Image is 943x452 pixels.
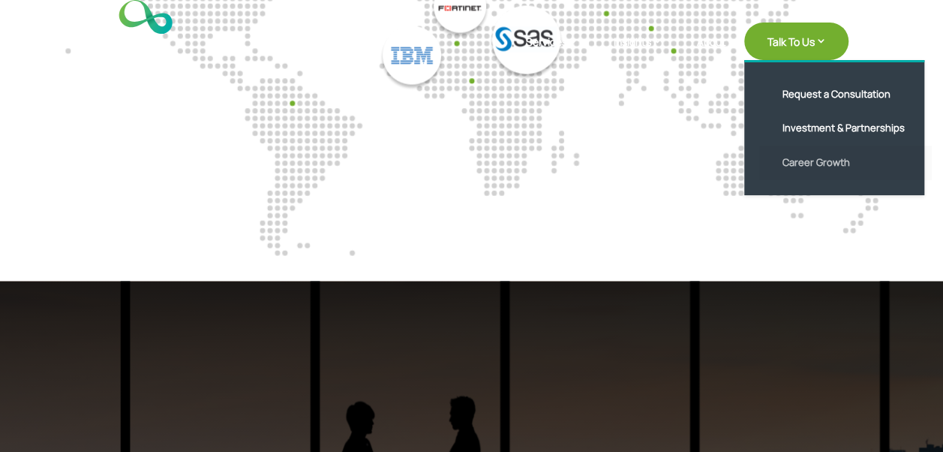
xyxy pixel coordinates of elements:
[696,36,725,71] a: About
[759,111,932,146] a: Investment & Partnerships
[759,146,932,180] a: Career Growth
[526,34,594,71] a: Services
[759,77,932,112] a: Request a Consultation
[744,23,848,60] a: Talk To Us
[613,34,677,71] a: Insights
